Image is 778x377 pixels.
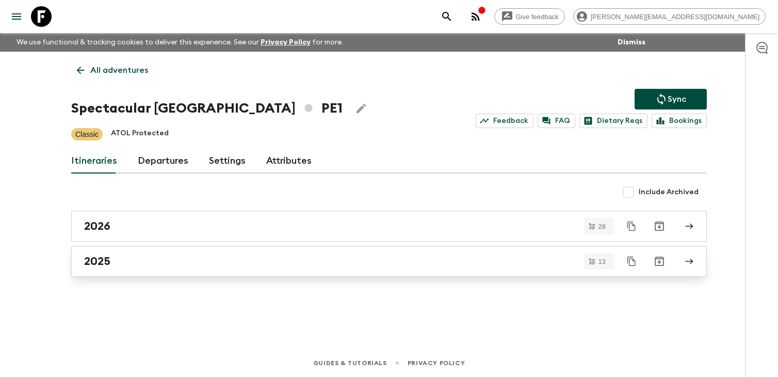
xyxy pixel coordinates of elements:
[622,252,641,271] button: Duplicate
[71,246,707,277] a: 2025
[615,35,648,50] button: Dismiss
[84,219,110,233] h2: 2026
[592,223,612,230] span: 28
[436,6,457,27] button: search adventures
[71,211,707,242] a: 2026
[538,114,575,128] a: FAQ
[649,216,670,237] button: Archive
[668,93,686,105] p: Sync
[313,357,387,369] a: Guides & Tutorials
[71,60,154,81] a: All adventures
[71,149,117,174] a: Itineraries
[585,13,765,21] span: [PERSON_NAME][EMAIL_ADDRESS][DOMAIN_NAME]
[266,149,312,174] a: Attributes
[476,114,533,128] a: Feedback
[71,98,343,119] h1: Spectacular [GEOGRAPHIC_DATA] PE1
[573,8,766,25] div: [PERSON_NAME][EMAIL_ADDRESS][DOMAIN_NAME]
[138,149,188,174] a: Departures
[6,6,27,27] button: menu
[635,89,707,109] button: Sync adventure departures to the booking engine
[351,98,371,119] button: Edit Adventure Title
[622,217,641,235] button: Duplicate
[90,64,148,76] p: All adventures
[510,13,564,21] span: Give feedback
[84,255,110,268] h2: 2025
[639,187,699,197] span: Include Archived
[649,251,670,272] button: Archive
[209,149,246,174] a: Settings
[75,129,99,139] p: Classic
[494,8,565,25] a: Give feedback
[652,114,707,128] a: Bookings
[592,258,612,265] span: 13
[579,114,647,128] a: Dietary Reqs
[12,33,347,52] p: We use functional & tracking cookies to deliver this experience. See our for more.
[261,39,311,46] a: Privacy Policy
[408,357,465,369] a: Privacy Policy
[111,128,169,140] p: ATOL Protected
